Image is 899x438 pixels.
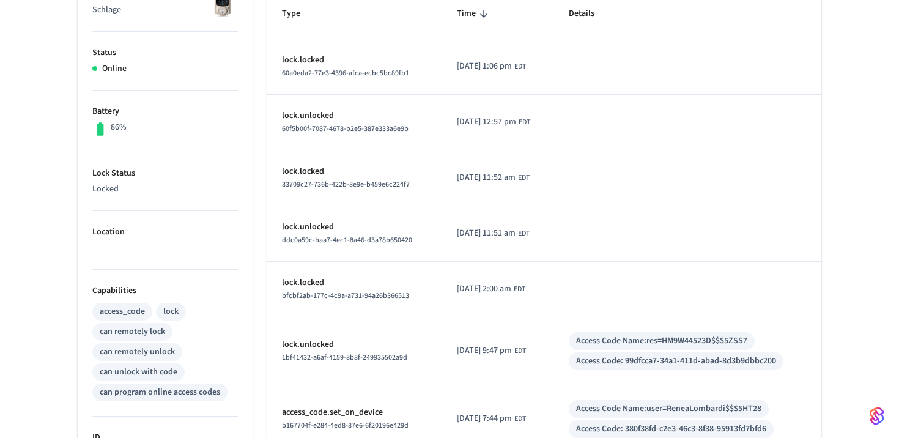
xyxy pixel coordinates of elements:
div: Access Code: 380f38fd-c2e3-46c3-8f38-95913fd7bfd6 [576,423,766,436]
span: EDT [514,61,526,72]
span: Details [569,4,610,23]
span: EDT [519,117,530,128]
span: bfcbf2ab-177c-4c9a-a731-94a26b366513 [282,291,409,301]
span: [DATE] 7:44 pm [457,412,512,425]
span: EDT [514,284,525,295]
p: Status [92,46,238,59]
span: 1bf41432-a6af-4159-8b8f-249935502a9d [282,352,407,363]
div: America/New_York [457,344,526,357]
div: America/New_York [457,283,525,295]
span: [DATE] 2:00 am [457,283,511,295]
span: b167704f-e284-4ed8-87e6-6f20196e429d [282,420,409,431]
p: lock.unlocked [282,109,427,122]
p: — [92,242,238,254]
div: America/New_York [457,227,530,240]
span: [DATE] 1:06 pm [457,60,512,73]
span: [DATE] 9:47 pm [457,344,512,357]
p: lock.locked [282,54,427,67]
span: EDT [518,173,530,184]
p: lock.unlocked [282,221,427,234]
div: America/New_York [457,412,526,425]
p: Locked [92,183,238,196]
div: access_code [100,305,145,318]
p: Schlage [92,4,238,17]
span: [DATE] 11:51 am [457,227,516,240]
p: Capabilities [92,284,238,297]
span: [DATE] 12:57 pm [457,116,516,128]
span: 33709c27-736b-422b-8e9e-b459e6c224f7 [282,179,410,190]
div: Access Code Name: user=ReneaLombardi$$$5HT28 [576,403,761,415]
span: EDT [514,414,526,425]
p: lock.unlocked [282,338,427,351]
span: Time [457,4,492,23]
p: Battery [92,105,238,118]
span: 60f5b00f-7087-4678-b2e5-387e333a6e9b [282,124,409,134]
div: America/New_York [457,60,526,73]
span: Type [282,4,316,23]
div: can program online access codes [100,386,220,399]
p: Location [92,226,238,239]
img: SeamLogoGradient.69752ec5.svg [870,406,884,426]
p: lock.locked [282,277,427,289]
div: lock [163,305,179,318]
p: lock.locked [282,165,427,178]
span: [DATE] 11:52 am [457,171,516,184]
div: Access Code: 99dfcca7-34a1-411d-abad-8d3b9dbbc200 [576,355,776,368]
p: 86% [111,121,127,134]
p: Online [102,62,127,75]
span: ddc0a59c-baa7-4ec1-8a46-d3a78b650420 [282,235,412,245]
span: EDT [518,228,530,239]
div: Access Code Name: res=HM9W44523D$$$5ZSS7 [576,335,747,347]
div: can remotely lock [100,325,165,338]
p: access_code.set_on_device [282,406,427,419]
span: EDT [514,346,526,357]
div: can unlock with code [100,366,177,379]
div: America/New_York [457,171,530,184]
div: America/New_York [457,116,530,128]
p: Lock Status [92,167,238,180]
div: can remotely unlock [100,346,175,358]
span: 60a0eda2-77e3-4396-afca-ecbc5bc89fb1 [282,68,409,78]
